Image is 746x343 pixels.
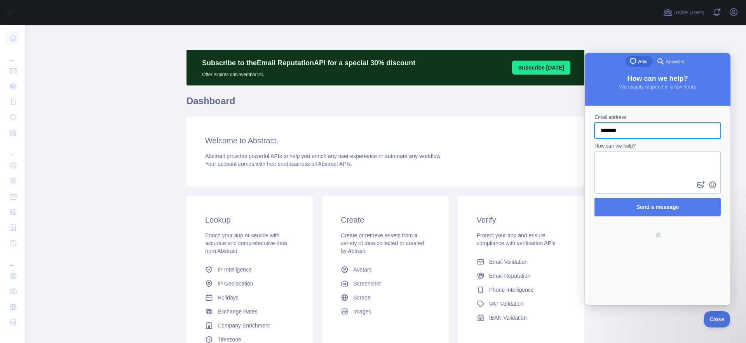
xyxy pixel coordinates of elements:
[341,214,430,225] h3: Create
[202,57,415,68] p: Subscribe to the Email Reputation API for a special 30 % discount
[474,297,569,311] a: VAT Validation
[218,280,253,287] span: IP Geolocation
[704,311,730,327] iframe: Help Scout Beacon - Close
[338,305,433,319] a: Images
[205,161,352,167] span: Your account comes with across all Abstract APIs.
[662,6,706,19] button: Invite users
[218,308,258,315] span: Exchange Rates
[202,319,297,333] a: Company Enrichment
[489,258,528,266] span: Email Validation
[205,232,287,254] span: Enrich your app or service with accurate and comprehensive data from Abstract
[202,277,297,291] a: IP Geolocation
[585,53,730,305] iframe: Help Scout Beacon - Live Chat, Contact Form, and Knowledge Base
[474,269,569,283] a: Email Reputation
[202,68,415,78] p: Offer expires on November 1st.
[489,300,524,308] span: VAT Validation
[202,263,297,277] a: IP Intelligence
[218,294,239,301] span: Holidays
[477,214,566,225] h3: Verify
[353,266,371,273] span: Avatars
[6,252,19,267] div: ...
[341,232,424,254] span: Create or retrieve assets from a variety of data collected or created by Abtract
[474,283,569,297] a: Phone Intelligence
[338,277,433,291] a: Screenshot
[474,255,569,269] a: Email Validation
[489,314,527,322] span: IBAN Validation
[489,286,534,294] span: Phone Intelligence
[202,305,297,319] a: Exchange Rates
[477,232,556,246] span: Protect your app and ensure compliance with verification APIs
[489,272,531,280] span: Email Reputation
[6,47,19,62] div: ...
[202,291,297,305] a: Holidays
[338,291,433,305] a: Scrape
[674,8,704,17] span: Invite users
[6,141,19,157] div: ...
[218,266,252,273] span: IP Intelligence
[205,153,442,159] span: Abstract provides powerful APIs to help you enrich any user experience or automate any workflow.
[512,61,570,75] button: Subscribe [DATE]
[353,308,371,315] span: Images
[186,95,584,113] h1: Dashboard
[353,294,370,301] span: Scrape
[338,263,433,277] a: Avatars
[205,214,294,225] h3: Lookup
[218,322,270,329] span: Company Enrichment
[353,280,381,287] span: Screenshot
[474,311,569,325] a: IBAN Validation
[205,135,566,146] h3: Welcome to Abstract.
[267,161,294,167] span: free credits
